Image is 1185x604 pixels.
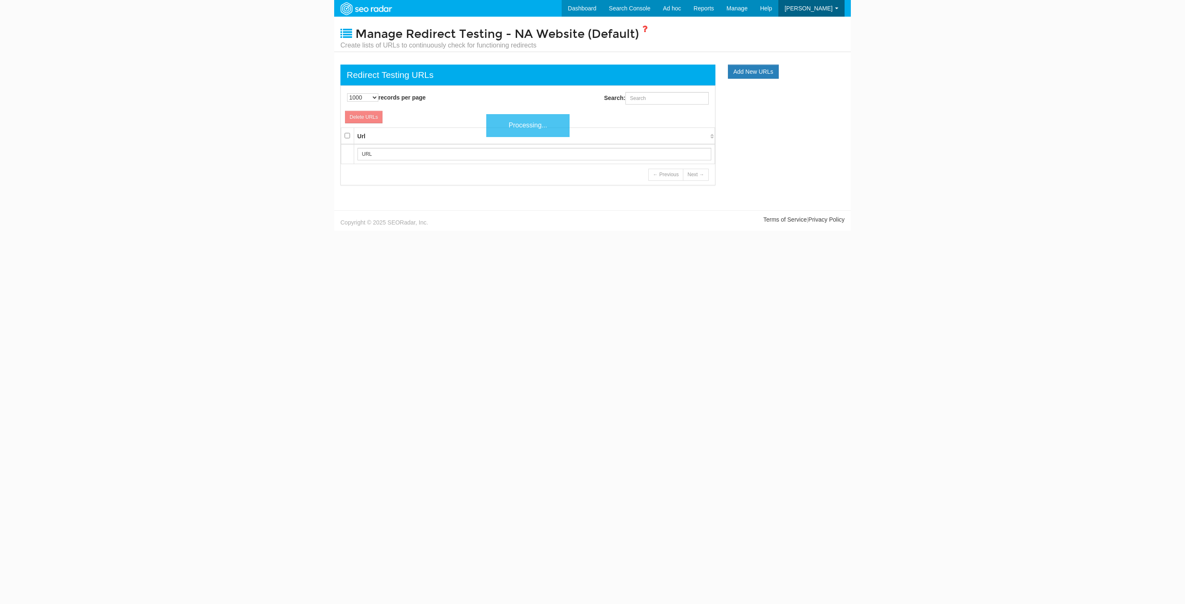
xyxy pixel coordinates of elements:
[609,5,650,12] span: Search Console
[604,92,709,105] label: Search:
[357,148,711,160] input: Search
[347,69,434,81] div: Redirect Testing URLs
[785,5,832,12] span: [PERSON_NAME]
[345,111,382,123] a: Delete URLs
[355,27,639,41] span: Manage Redirect Testing - NA Website (Default)
[763,216,807,223] a: Terms of Service
[337,1,395,16] img: SEORadar
[663,5,681,12] span: Ad hoc
[347,93,426,102] label: records per page
[340,41,647,50] small: Create lists of URLs to continuously check for functioning redirects
[727,5,748,12] span: Manage
[728,65,779,79] a: Add New URLs
[486,114,570,137] div: Processing...
[354,128,715,145] th: Url
[648,169,683,181] a: ← Previous
[625,92,709,105] input: Search:
[808,216,845,223] a: Privacy Policy
[760,5,772,12] span: Help
[347,93,378,102] select: records per page
[334,215,592,227] div: Copyright © 2025 SEORadar, Inc.
[683,169,709,181] a: Next →
[592,215,851,224] div: |
[694,5,714,12] span: Reports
